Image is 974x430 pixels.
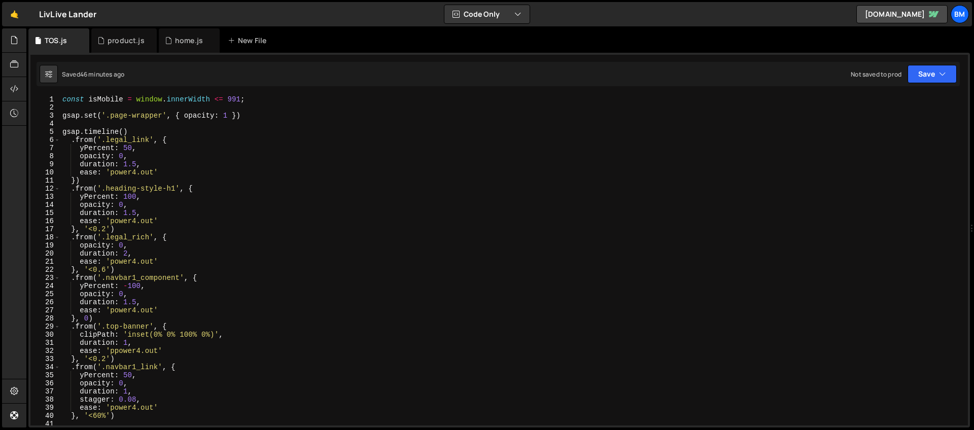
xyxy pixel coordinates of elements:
div: 30 [30,331,60,339]
div: 34 [30,363,60,371]
div: 1 [30,95,60,103]
div: 13 [30,193,60,201]
div: home.js [175,35,203,46]
button: Code Only [444,5,530,23]
div: Saved [62,70,124,79]
div: 21 [30,258,60,266]
div: 28 [30,314,60,322]
div: 31 [30,339,60,347]
div: 9 [30,160,60,168]
div: 22 [30,266,60,274]
div: 33 [30,355,60,363]
div: 40 [30,412,60,420]
div: 41 [30,420,60,428]
div: New File [228,35,270,46]
div: 17 [30,225,60,233]
div: 20 [30,249,60,258]
div: 11 [30,176,60,185]
div: 29 [30,322,60,331]
div: 14 [30,201,60,209]
div: 35 [30,371,60,379]
div: 23 [30,274,60,282]
div: 39 [30,404,60,412]
div: 3 [30,112,60,120]
div: 32 [30,347,60,355]
div: 46 minutes ago [80,70,124,79]
div: 2 [30,103,60,112]
a: bm [951,5,969,23]
div: 38 [30,396,60,404]
a: 🤙 [2,2,27,26]
div: LivLive Lander [39,8,96,20]
div: 10 [30,168,60,176]
div: product.js [108,35,145,46]
div: 16 [30,217,60,225]
div: 27 [30,306,60,314]
div: 15 [30,209,60,217]
div: 4 [30,120,60,128]
div: 6 [30,136,60,144]
div: 25 [30,290,60,298]
div: 18 [30,233,60,241]
div: 12 [30,185,60,193]
button: Save [908,65,957,83]
a: [DOMAIN_NAME] [856,5,948,23]
div: 24 [30,282,60,290]
div: 26 [30,298,60,306]
div: 19 [30,241,60,249]
div: TOS.js [45,35,67,46]
div: Not saved to prod [851,70,901,79]
div: 7 [30,144,60,152]
div: 36 [30,379,60,387]
div: 37 [30,387,60,396]
div: 5 [30,128,60,136]
div: 8 [30,152,60,160]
